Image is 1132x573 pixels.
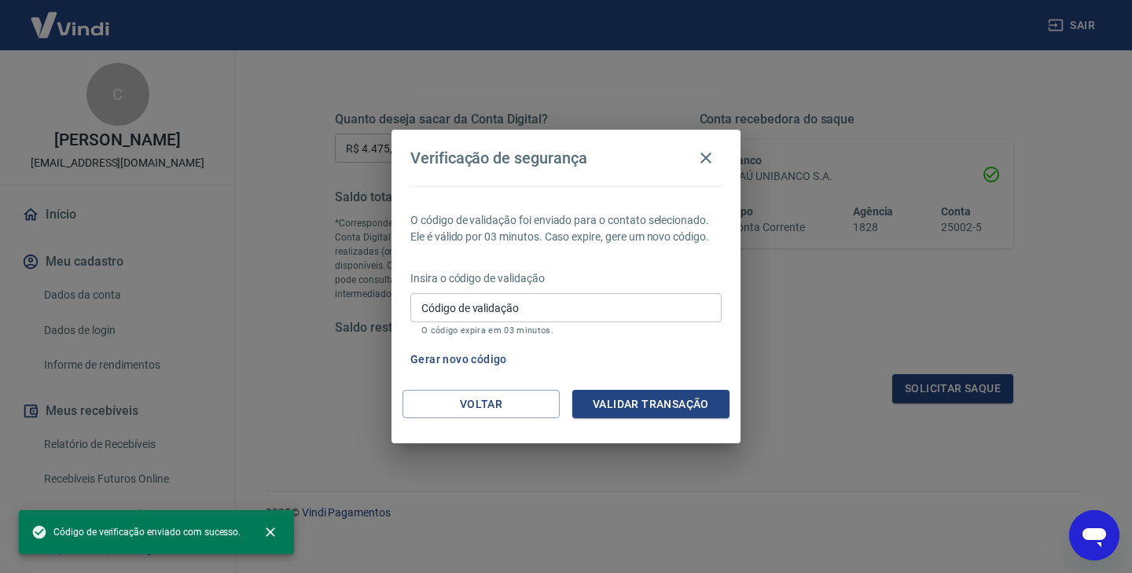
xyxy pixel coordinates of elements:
[572,390,730,419] button: Validar transação
[31,524,241,540] span: Código de verificação enviado com sucesso.
[410,149,587,167] h4: Verificação de segurança
[253,515,288,549] button: close
[402,390,560,419] button: Voltar
[1069,510,1119,560] iframe: Botão para abrir a janela de mensagens
[410,270,722,287] p: Insira o código de validação
[404,345,513,374] button: Gerar novo código
[421,325,711,336] p: O código expira em 03 minutos.
[410,212,722,245] p: O código de validação foi enviado para o contato selecionado. Ele é válido por 03 minutos. Caso e...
